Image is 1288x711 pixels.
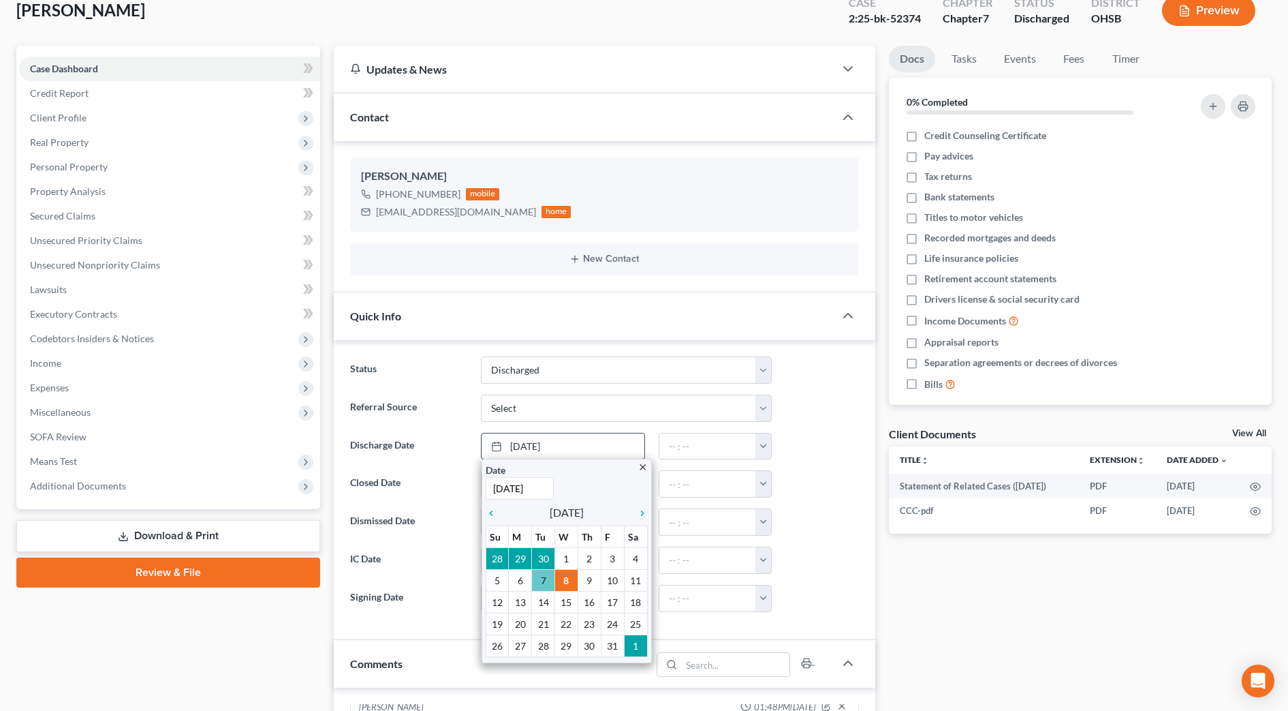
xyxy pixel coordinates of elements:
[1242,665,1274,697] div: Open Intercom Messenger
[555,635,578,657] td: 29
[601,526,624,548] th: F
[532,548,555,570] td: 30
[659,471,756,497] input: -- : --
[601,592,624,614] td: 17
[941,46,988,72] a: Tasks
[555,548,578,570] td: 1
[486,570,509,592] td: 5
[509,526,532,548] th: M
[482,434,644,459] a: [DATE]
[343,395,474,422] label: Referral Source
[350,62,818,76] div: Updates & News
[578,592,601,614] td: 16
[350,657,403,670] span: Comments
[509,592,532,614] td: 13
[924,335,999,349] span: Appraisal reports
[659,434,756,459] input: -- : --
[19,277,320,302] a: Lawsuits
[30,161,108,172] span: Personal Property
[900,455,929,465] a: Titleunfold_more
[486,635,509,657] td: 26
[486,592,509,614] td: 12
[350,110,389,123] span: Contact
[624,570,647,592] td: 11
[924,378,943,391] span: Bills
[601,614,624,635] td: 24
[486,504,503,521] a: chevron_left
[601,635,624,657] td: 31
[1167,455,1228,465] a: Date Added expand_more
[509,635,532,657] td: 27
[578,614,601,635] td: 23
[630,508,648,519] i: chevron_right
[509,614,532,635] td: 20
[30,235,142,246] span: Unsecured Priority Claims
[624,635,647,657] td: 1
[924,356,1117,369] span: Separation agreements or decrees of divorces
[532,592,555,614] td: 14
[681,653,789,676] input: Search...
[1101,46,1150,72] a: Timer
[1079,498,1156,523] td: PDF
[638,459,648,474] a: close
[30,136,89,148] span: Real Property
[30,112,87,123] span: Client Profile
[343,509,474,536] label: Dismissed Date
[486,463,505,477] label: Date
[343,470,474,498] label: Closed Date
[19,228,320,253] a: Unsecured Priority Claims
[1232,429,1266,438] a: View All
[350,309,401,322] span: Quick Info
[16,520,320,552] a: Download & Print
[889,46,935,72] a: Docs
[30,210,95,222] span: Secured Claims
[19,57,320,81] a: Case Dashboard
[659,586,756,611] input: -- : --
[30,185,106,197] span: Property Analysis
[924,211,1023,224] span: Titles to motor vehicles
[1091,11,1140,27] div: OHSB
[376,205,536,219] div: [EMAIL_ADDRESS][DOMAIN_NAME]
[921,457,929,465] i: unfold_more
[30,259,160,271] span: Unsecured Nonpriority Claims
[638,462,648,472] i: close
[1090,455,1145,465] a: Extensionunfold_more
[16,558,320,588] a: Review & File
[19,81,320,106] a: Credit Report
[1052,46,1096,72] a: Fees
[1220,457,1228,465] i: expand_more
[924,190,994,204] span: Bank statements
[624,614,647,635] td: 25
[30,455,77,467] span: Means Test
[30,333,154,344] span: Codebtors Insiders & Notices
[993,46,1047,72] a: Events
[343,357,474,384] label: Status
[509,548,532,570] td: 29
[924,272,1056,286] span: Retirement account statements
[624,548,647,570] td: 4
[361,168,848,185] div: [PERSON_NAME]
[19,204,320,228] a: Secured Claims
[889,427,976,441] div: Client Documents
[1079,474,1156,498] td: PDF
[343,547,474,574] label: IC Date
[578,526,601,548] th: Th
[30,480,126,491] span: Additional Documents
[361,254,848,264] button: New Contact
[1156,474,1239,498] td: [DATE]
[19,302,320,327] a: Executory Contracts
[578,570,601,592] td: 9
[659,509,756,535] input: -- : --
[343,433,474,460] label: Discharge Date
[19,425,320,449] a: SOFA Review
[924,252,1018,265] span: Life insurance policies
[509,570,532,592] td: 6
[630,504,648,521] a: chevron_right
[624,592,647,614] td: 18
[601,548,624,570] td: 3
[907,96,968,108] strong: 0% Completed
[376,187,460,201] div: [PHONE_NUMBER]
[486,548,509,570] td: 28
[30,406,91,418] span: Miscellaneous
[30,308,117,320] span: Executory Contracts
